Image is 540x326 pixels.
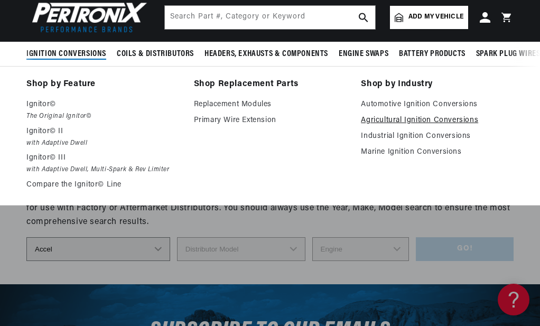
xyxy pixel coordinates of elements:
a: Industrial Ignition Conversions [361,130,514,143]
span: Battery Products [399,49,465,60]
em: The Original Ignitor© [26,111,179,122]
a: Add my vehicle [390,6,468,29]
span: Add my vehicle [408,12,463,22]
summary: Coils & Distributors [111,42,199,67]
summary: Engine Swaps [333,42,394,67]
a: Marine Ignition Conversions [361,146,514,159]
div: The Distributor Lookup tool is an additional resource to help identify the proper PerTronix Ignit... [26,188,514,229]
em: with Adaptive Dwell [26,138,179,149]
a: Replacement Modules [194,98,347,111]
span: Engine Swaps [339,49,388,60]
a: Automotive Ignition Conversions [361,98,514,111]
a: Shop by Feature [26,77,179,92]
a: Ignitor© The Original Ignitor© [26,98,179,122]
span: Ignition Conversions [26,49,106,60]
span: Headers, Exhausts & Components [204,49,328,60]
p: Ignitor© [26,98,179,111]
summary: Ignition Conversions [26,42,111,67]
summary: Battery Products [394,42,471,67]
p: Ignitor© III [26,152,179,164]
a: Shop Replacement Parts [194,77,347,92]
a: Ignitor© II with Adaptive Dwell [26,125,179,149]
a: Shop by Industry [361,77,514,92]
a: Primary Wire Extension [194,114,347,127]
p: Ignitor© II [26,125,179,138]
a: Ignitor© III with Adaptive Dwell, Multi-Spark & Rev Limiter [26,152,179,175]
summary: Headers, Exhausts & Components [199,42,333,67]
input: Search Part #, Category or Keyword [165,6,375,29]
span: Coils & Distributors [117,49,194,60]
button: search button [352,6,375,29]
a: Agricultural Ignition Conversions [361,114,514,127]
em: with Adaptive Dwell, Multi-Spark & Rev Limiter [26,164,179,175]
a: Compare the Ignitor© Line [26,179,179,191]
